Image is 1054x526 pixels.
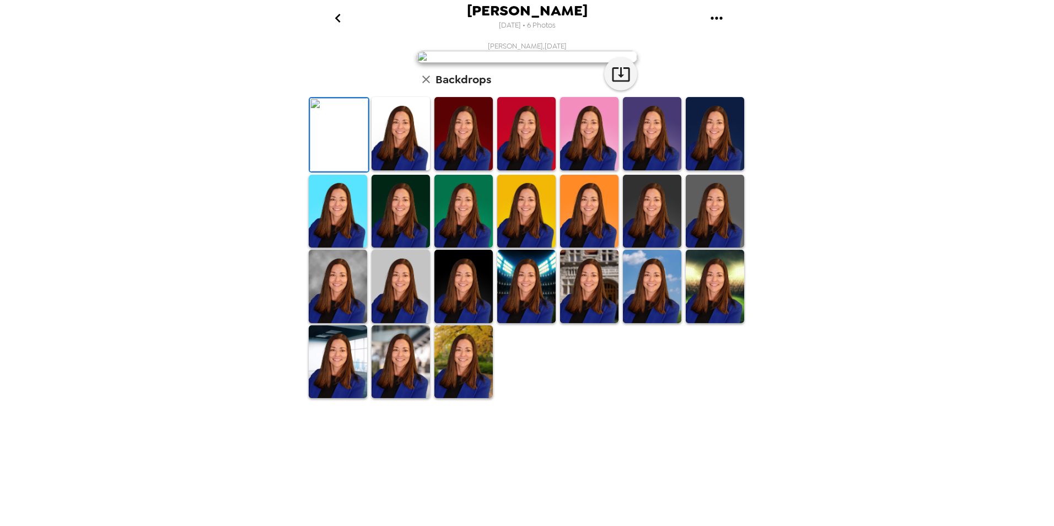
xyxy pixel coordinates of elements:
[467,3,588,18] span: [PERSON_NAME]
[417,51,637,63] img: user
[499,18,556,33] span: [DATE] • 6 Photos
[310,98,368,171] img: Original
[488,41,567,51] span: [PERSON_NAME] , [DATE]
[435,71,491,88] h6: Backdrops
